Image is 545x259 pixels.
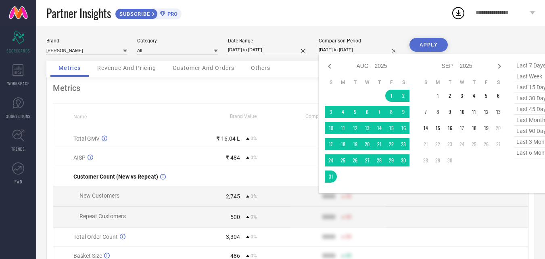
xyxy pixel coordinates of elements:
[349,79,361,86] th: Tuesday
[322,214,335,220] div: 9999
[385,79,397,86] th: Friday
[480,106,492,118] td: Fri Sep 12 2025
[325,138,337,150] td: Sun Aug 17 2025
[349,154,361,166] td: Tue Aug 26 2025
[397,138,409,150] td: Sat Aug 23 2025
[73,173,158,180] span: Customer Count (New vs Repeat)
[73,135,100,142] span: Total GMV
[58,65,81,71] span: Metrics
[216,135,240,142] div: ₹ 16.04 L
[322,253,335,259] div: 9999
[7,80,29,86] span: WORKSPACE
[444,79,456,86] th: Tuesday
[228,38,309,44] div: Date Range
[480,138,492,150] td: Fri Sep 26 2025
[115,11,152,17] span: SUBSCRIBE
[337,122,349,134] td: Mon Aug 11 2025
[251,136,257,141] span: 0%
[385,90,397,102] td: Fri Aug 01 2025
[432,79,444,86] th: Monday
[420,106,432,118] td: Sun Sep 07 2025
[15,179,22,185] span: FWD
[409,38,448,52] button: APPLY
[361,154,373,166] td: Wed Aug 27 2025
[468,79,480,86] th: Thursday
[444,138,456,150] td: Tue Sep 23 2025
[468,106,480,118] td: Thu Sep 11 2025
[53,83,528,93] div: Metrics
[337,106,349,118] td: Mon Aug 04 2025
[251,214,257,220] span: 0%
[397,154,409,166] td: Sat Aug 30 2025
[319,46,399,54] input: Select comparison period
[420,122,432,134] td: Sun Sep 14 2025
[73,114,87,120] span: Name
[226,154,240,161] div: ₹ 484
[385,154,397,166] td: Fri Aug 29 2025
[349,106,361,118] td: Tue Aug 05 2025
[397,90,409,102] td: Sat Aug 02 2025
[251,65,270,71] span: Others
[73,154,86,161] span: AISP
[492,106,504,118] td: Sat Sep 13 2025
[230,253,240,259] div: 486
[397,79,409,86] th: Saturday
[456,106,468,118] td: Wed Sep 10 2025
[325,171,337,183] td: Sun Aug 31 2025
[480,79,492,86] th: Friday
[115,6,182,19] a: SUBSCRIBEPRO
[319,38,399,44] div: Comparison Period
[337,79,349,86] th: Monday
[432,122,444,134] td: Mon Sep 15 2025
[492,90,504,102] td: Sat Sep 06 2025
[361,122,373,134] td: Wed Aug 13 2025
[137,38,218,44] div: Category
[6,113,31,119] span: SUGGESTIONS
[492,79,504,86] th: Saturday
[432,90,444,102] td: Mon Sep 01 2025
[468,138,480,150] td: Thu Sep 25 2025
[337,138,349,150] td: Mon Aug 18 2025
[397,106,409,118] td: Sat Aug 09 2025
[432,138,444,150] td: Mon Sep 22 2025
[420,154,432,166] td: Sun Sep 28 2025
[46,38,127,44] div: Brand
[444,90,456,102] td: Tue Sep 02 2025
[361,138,373,150] td: Wed Aug 20 2025
[251,194,257,199] span: 0%
[495,61,504,71] div: Next month
[385,122,397,134] td: Fri Aug 15 2025
[346,234,351,240] span: 50
[230,214,240,220] div: 500
[46,5,111,21] span: Partner Insights
[420,138,432,150] td: Sun Sep 21 2025
[492,138,504,150] td: Sat Sep 27 2025
[337,154,349,166] td: Mon Aug 25 2025
[251,253,257,259] span: 0%
[349,122,361,134] td: Tue Aug 12 2025
[322,193,335,200] div: 9999
[444,154,456,166] td: Tue Sep 30 2025
[79,192,119,199] span: New Customers
[173,65,234,71] span: Customer And Orders
[456,79,468,86] th: Wednesday
[480,122,492,134] td: Fri Sep 19 2025
[361,79,373,86] th: Wednesday
[373,106,385,118] td: Thu Aug 07 2025
[73,234,118,240] span: Total Order Count
[420,79,432,86] th: Sunday
[468,122,480,134] td: Thu Sep 18 2025
[385,138,397,150] td: Fri Aug 22 2025
[468,90,480,102] td: Thu Sep 04 2025
[346,214,351,220] span: 50
[251,234,257,240] span: 0%
[397,122,409,134] td: Sat Aug 16 2025
[251,155,257,160] span: 0%
[346,194,351,199] span: 50
[346,253,351,259] span: 50
[456,90,468,102] td: Wed Sep 03 2025
[226,234,240,240] div: 3,304
[230,114,257,119] span: Brand Value
[492,122,504,134] td: Sat Sep 20 2025
[305,114,346,119] span: Competitors Value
